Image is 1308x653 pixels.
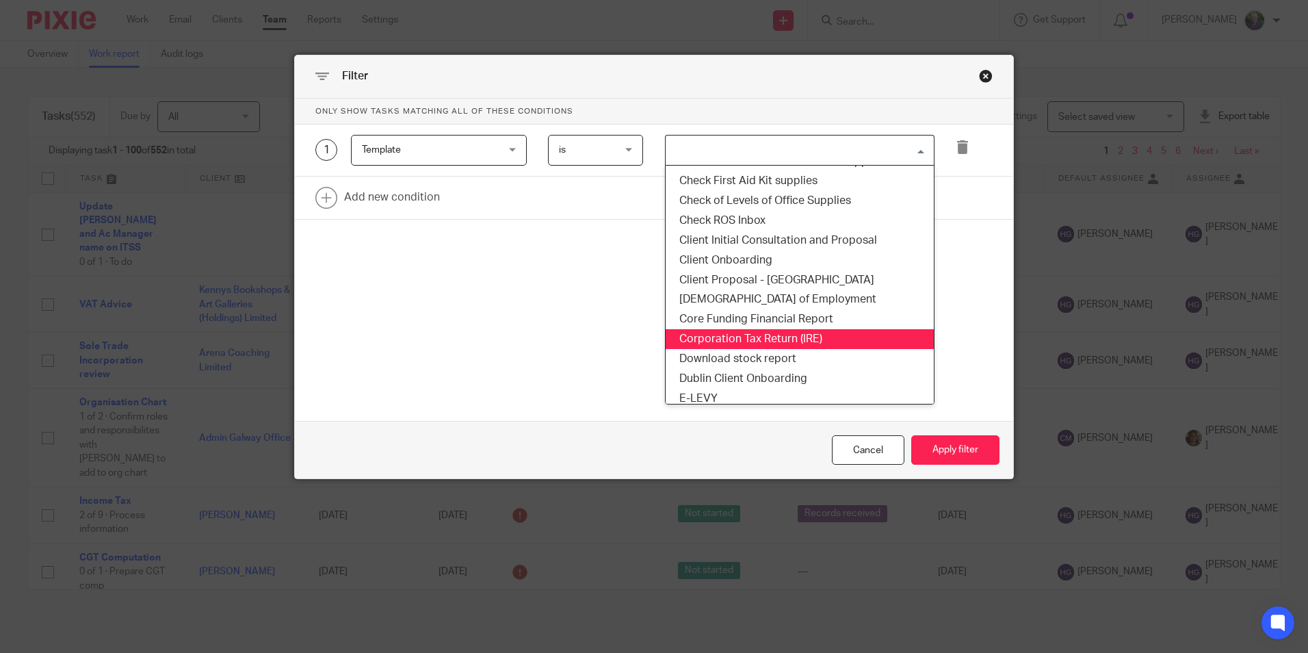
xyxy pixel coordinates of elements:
li: Corporation Tax Return (IRE) [666,329,934,349]
p: Only show tasks matching all of these conditions [295,99,1013,125]
li: Client Initial Consultation and Proposal [666,231,934,251]
li: Core Funding Financial Report [666,309,934,329]
span: Template [362,145,401,155]
li: Dublin Client Onboarding [666,369,934,389]
li: Download stock report [666,349,934,369]
div: Search for option [665,135,934,166]
div: Close this dialog window [979,69,993,83]
li: E-LEVY [666,389,934,409]
button: Apply filter [911,435,999,465]
li: Check of Levels of Office Supplies [666,191,934,211]
span: is [559,145,566,155]
span: Filter [342,71,368,81]
li: Check First Aid Kit supplies [666,171,934,191]
div: 1 [315,139,337,161]
input: Search for option [667,138,926,162]
li: Check ROS Inbox [666,211,934,231]
li: [DEMOGRAPHIC_DATA] of Employment [666,290,934,309]
div: Close this dialog window [832,435,904,465]
li: Client Proposal - [GEOGRAPHIC_DATA] [666,270,934,290]
li: Client Onboarding [666,251,934,270]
